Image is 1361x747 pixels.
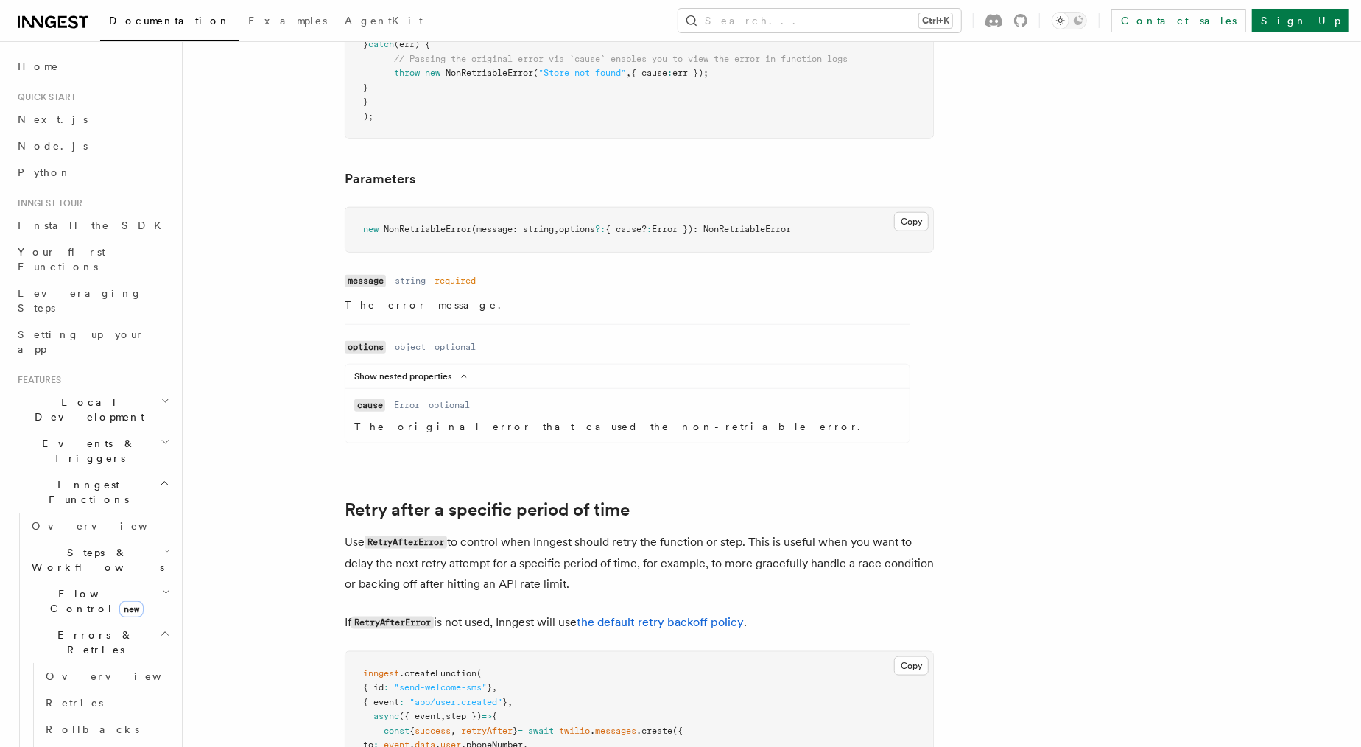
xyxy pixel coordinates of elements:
[12,91,76,103] span: Quick start
[559,224,595,234] span: options
[373,711,399,721] span: async
[26,545,164,575] span: Steps & Workflows
[1111,9,1246,32] a: Contact sales
[354,399,385,412] code: cause
[487,682,492,692] span: }
[446,711,482,721] span: step })
[26,581,173,622] button: Flow Controlnew
[345,499,630,520] a: Retry after a specific period of time
[12,389,173,430] button: Local Development
[363,668,399,678] span: inngest
[368,39,394,49] span: catch
[100,4,239,41] a: Documentation
[109,15,231,27] span: Documentation
[248,15,327,27] span: Examples
[12,430,173,471] button: Events & Triggers
[595,224,605,234] span: ?:
[12,280,173,321] a: Leveraging Steps
[12,197,82,209] span: Inngest tour
[354,371,473,382] button: Show nested properties
[507,697,513,707] span: ,
[894,212,929,231] button: Copy
[354,419,901,434] p: The original error that caused the non-retriable error.
[12,106,173,133] a: Next.js
[46,697,103,709] span: Retries
[631,68,667,78] span: { cause
[1252,9,1349,32] a: Sign Up
[528,726,554,736] span: await
[626,68,631,78] span: ,
[12,212,173,239] a: Install the SDK
[363,39,368,49] span: }
[40,663,173,690] a: Overview
[26,586,162,616] span: Flow Control
[26,622,173,663] button: Errors & Retries
[429,399,470,411] dd: optional
[559,726,590,736] span: twilio
[345,15,423,27] span: AgentKit
[502,697,507,707] span: }
[345,169,415,189] a: Parameters
[365,536,447,549] code: RetryAfterError
[345,612,934,634] p: If is not used, Inngest will use .
[577,615,744,629] a: the default retry backoff policy
[46,723,139,735] span: Rollbacks
[590,726,595,736] span: .
[363,83,368,93] span: }
[384,224,471,234] span: NonRetriableError
[672,68,708,78] span: err });
[451,726,456,736] span: ,
[554,224,559,234] span: ,
[435,275,476,287] dd: required
[394,39,430,49] span: (err) {
[492,711,497,721] span: {
[595,726,636,736] span: messages
[394,399,420,411] dd: Error
[40,690,173,716] a: Retries
[471,224,554,234] span: (message: string
[894,656,929,676] button: Copy
[363,224,379,234] span: new
[440,711,446,721] span: ,
[46,670,197,682] span: Overview
[345,298,910,312] p: The error message.
[363,111,373,122] span: );
[12,53,173,80] a: Home
[476,668,482,678] span: (
[395,341,426,353] dd: object
[336,4,432,40] a: AgentKit
[363,97,368,107] span: }
[652,224,791,234] span: Error }): NonRetriableError
[538,68,626,78] span: "Store not found"
[919,13,952,28] kbd: Ctrl+K
[399,711,440,721] span: ({ event
[18,287,142,314] span: Leveraging Steps
[26,628,160,657] span: Errors & Retries
[513,726,518,736] span: }
[12,133,173,159] a: Node.js
[119,601,144,617] span: new
[482,711,492,721] span: =>
[409,726,415,736] span: {
[363,697,399,707] span: { event
[32,520,183,532] span: Overview
[12,395,161,424] span: Local Development
[26,513,173,539] a: Overview
[12,471,173,513] button: Inngest Functions
[12,374,61,386] span: Features
[18,246,105,273] span: Your first Functions
[239,4,336,40] a: Examples
[40,716,173,743] a: Rollbacks
[461,726,513,736] span: retryAfter
[533,68,538,78] span: (
[363,682,384,692] span: { id
[636,726,672,736] span: .create
[399,697,404,707] span: :
[605,224,647,234] span: { cause?
[351,617,434,629] code: RetryAfterError
[1052,12,1087,29] button: Toggle dark mode
[18,113,88,125] span: Next.js
[345,532,934,595] p: Use to control when Inngest should retry the function or step. This is useful when you want to de...
[672,726,683,736] span: ({
[399,668,476,678] span: .createFunction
